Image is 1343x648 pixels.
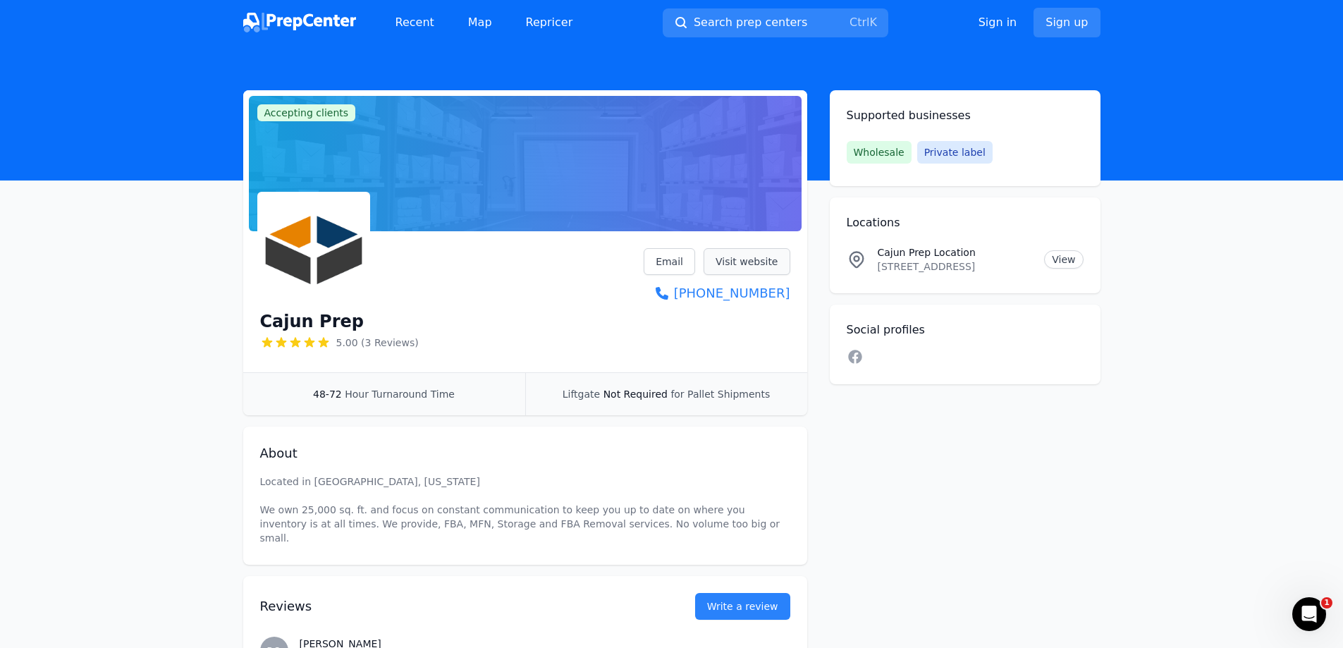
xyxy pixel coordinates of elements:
p: [STREET_ADDRESS] [878,259,1034,274]
span: Accepting clients [257,104,356,121]
a: Email [644,248,695,275]
a: Write a review [695,593,790,620]
iframe: Intercom live chat [1292,597,1326,631]
a: Recent [384,8,446,37]
kbd: K [869,16,877,29]
span: Not Required [603,389,668,400]
h2: Supported businesses [847,107,1084,124]
button: Search prep centersCtrlK [663,8,888,37]
span: 48-72 [313,389,342,400]
h2: Social profiles [847,322,1084,338]
kbd: Ctrl [850,16,869,29]
a: Repricer [515,8,584,37]
img: Cajun Prep [260,195,367,302]
h2: Locations [847,214,1084,231]
h1: Cajun Prep [260,310,364,333]
span: Hour Turnaround Time [345,389,455,400]
p: Located in [GEOGRAPHIC_DATA], [US_STATE] We own 25,000 sq. ft. and focus on constant communicatio... [260,475,790,545]
a: View [1044,250,1083,269]
span: 1 [1321,597,1332,609]
a: Sign up [1034,8,1100,37]
span: 5.00 (3 Reviews) [336,336,419,350]
h2: About [260,444,790,463]
p: Cajun Prep Location [878,245,1034,259]
h2: Reviews [260,597,650,616]
a: Map [457,8,503,37]
a: Visit website [704,248,790,275]
span: Liftgate [563,389,600,400]
span: for Pallet Shipments [670,389,770,400]
img: PrepCenter [243,13,356,32]
span: Private label [917,141,993,164]
span: Search prep centers [694,14,807,31]
span: Wholesale [847,141,912,164]
a: [PHONE_NUMBER] [644,283,790,303]
a: Sign in [979,14,1017,31]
